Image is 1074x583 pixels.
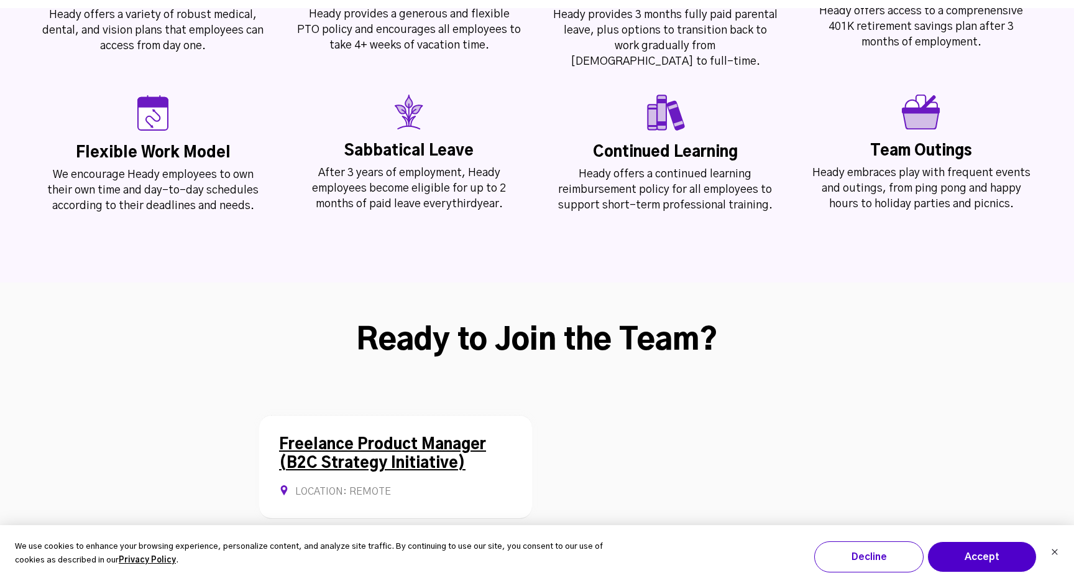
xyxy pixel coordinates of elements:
img: Property 1=FlexibleSchedulesv2 [137,95,169,131]
div: Team Outings [809,142,1034,161]
img: Property 1=Team Outings_v2 [902,95,940,129]
a: Freelance Product Manager (B2C Strategy Initiative) [279,437,486,471]
div: Heady provides a generous and flexible PTO policy and encourages all employees to take 4+ weeks o... [296,7,521,54]
div: Sabbatical Leave [296,142,521,161]
button: Accept [927,541,1037,572]
button: Decline [814,541,924,572]
a: Privacy Policy [119,554,176,568]
div: We encourage Heady employees to own their own time and day-to-day schedules according to their de... [40,167,265,214]
img: Property 1=Continuous learning_v2 [645,95,686,131]
div: Continued Learning [553,143,778,162]
div: Heady offers access to a comprehensive 401K retirement savings plan after 3 months of employment. [809,4,1034,50]
div: Location: REMOTE [279,485,512,498]
div: Heady embraces play with frequent events and outings, from ping pong and happy hours to holiday p... [809,166,1034,212]
div: After 3 years of employment, Heady employees become eligible for up to 2 months of paid leave eve... [296,166,521,212]
img: Property 1=sabbatical [392,95,426,129]
div: Heady provides 3 months fully paid parental leave, plus options to transition back to work gradua... [553,7,778,70]
div: Flexible Work Model [40,144,265,162]
p: We use cookies to enhance your browsing experience, personalize content, and analyze site traffic... [15,540,630,569]
span: third [452,198,477,210]
div: Heady offers a continued learning reimbursement policy for all employees to support short-term pr... [553,167,778,213]
button: Dismiss cookie banner [1051,547,1058,560]
span: Heady offers a variety of robust medical, dental, and vision plans that employees can access from... [42,9,264,52]
h2: Ready to Join the Team? [138,322,937,360]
